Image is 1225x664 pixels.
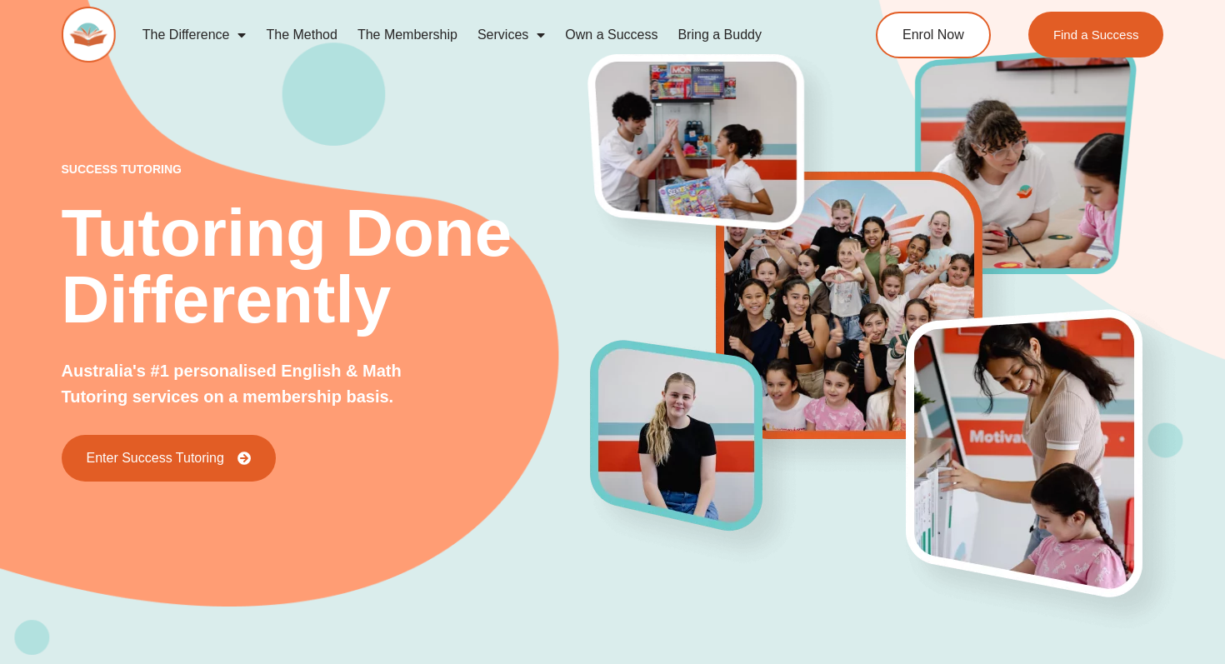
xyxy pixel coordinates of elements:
[256,16,347,54] a: The Method
[132,16,257,54] a: The Difference
[467,16,555,54] a: Services
[555,16,667,54] a: Own a Success
[62,435,276,482] a: Enter Success Tutoring
[876,12,991,58] a: Enrol Now
[62,163,591,175] p: success tutoring
[62,358,448,410] p: Australia's #1 personalised English & Math Tutoring services on a membership basis.
[1028,12,1164,57] a: Find a Success
[902,28,964,42] span: Enrol Now
[132,16,813,54] nav: Menu
[62,200,591,333] h2: Tutoring Done Differently
[87,452,224,465] span: Enter Success Tutoring
[1053,28,1139,41] span: Find a Success
[347,16,467,54] a: The Membership
[667,16,772,54] a: Bring a Buddy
